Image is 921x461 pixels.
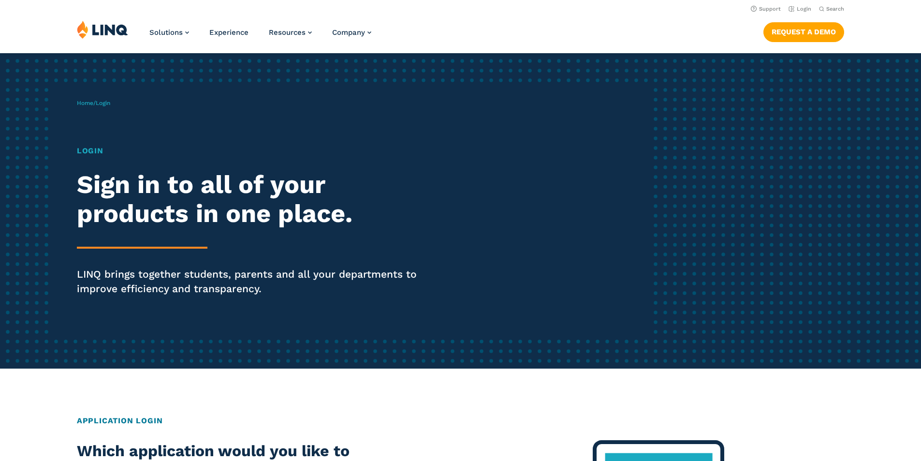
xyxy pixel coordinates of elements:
span: Login [96,100,110,106]
span: / [77,100,110,106]
h1: Login [77,145,432,157]
p: LINQ brings together students, parents and all your departments to improve efficiency and transpa... [77,267,432,296]
a: Support [751,6,781,12]
span: Search [826,6,844,12]
h2: Sign in to all of your products in one place. [77,170,432,228]
a: Home [77,100,93,106]
span: Company [332,28,365,37]
img: LINQ | K‑12 Software [77,20,128,39]
a: Experience [209,28,249,37]
a: Company [332,28,371,37]
a: Request a Demo [763,22,844,42]
span: Solutions [149,28,183,37]
a: Solutions [149,28,189,37]
h2: Application Login [77,415,844,427]
nav: Button Navigation [763,20,844,42]
a: Resources [269,28,312,37]
a: Login [789,6,811,12]
button: Open Search Bar [819,5,844,13]
span: Resources [269,28,306,37]
nav: Primary Navigation [149,20,371,52]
